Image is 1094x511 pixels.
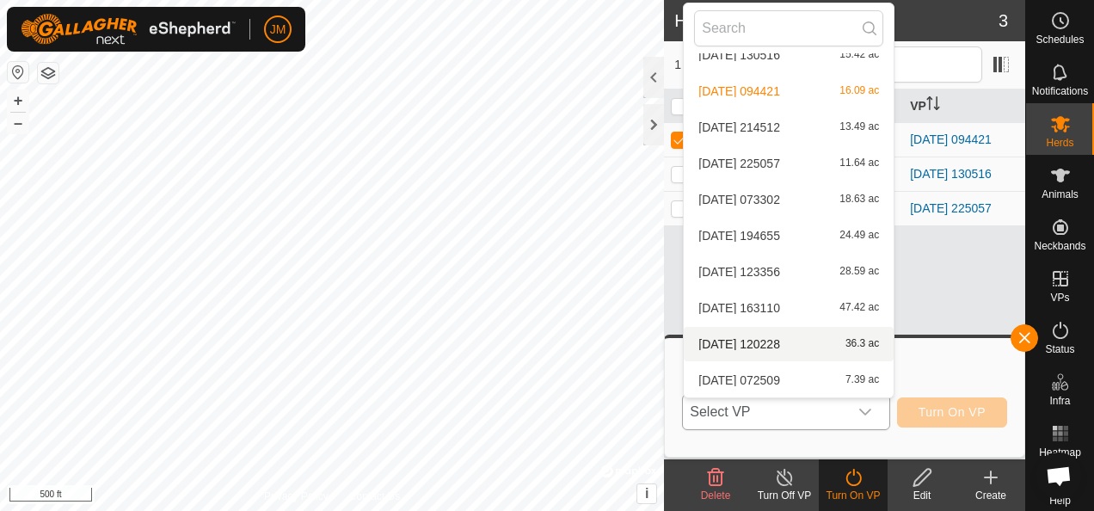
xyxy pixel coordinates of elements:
li: 2025-07-11 123356 [684,255,894,289]
span: 7.39 ac [845,374,879,386]
span: VPs [1050,292,1069,303]
span: 18.63 ac [839,194,879,206]
span: Delete [701,489,731,502]
a: Contact Us [349,489,400,504]
button: + [8,90,28,111]
div: Edit [888,488,956,503]
span: 16.09 ac [839,85,879,97]
span: Neckbands [1034,241,1085,251]
span: [DATE] 094421 [698,85,780,97]
li: 2025-06-30 225057 [684,146,894,181]
span: 15.42 ac [839,49,879,61]
img: Gallagher Logo [21,14,236,45]
div: Turn Off VP [750,488,819,503]
div: Turn On VP [819,488,888,503]
span: Herds [1046,138,1073,148]
button: i [637,484,656,503]
span: 24.49 ac [839,230,879,242]
span: [DATE] 123356 [698,266,780,278]
span: Select VP [683,395,847,429]
div: dropdown trigger [848,395,882,429]
li: 2025-07-15 163110 [684,291,894,325]
span: Schedules [1036,34,1084,45]
span: [DATE] 072509 [698,374,780,386]
input: Search [694,10,883,46]
span: Notifications [1032,86,1088,96]
button: Reset Map [8,62,28,83]
button: Turn On VP [897,397,1007,428]
span: [DATE] 130516 [698,49,780,61]
span: Status [1045,344,1074,354]
a: Open chat [1036,453,1082,499]
button: – [8,113,28,133]
span: 36.3 ac [845,338,879,350]
a: [DATE] 094421 [910,132,992,146]
div: Create [956,488,1025,503]
span: 28.59 ac [839,266,879,278]
span: [DATE] 225057 [698,157,780,169]
h2: Herds [674,10,999,31]
span: 3 [999,8,1008,34]
span: Infra [1049,396,1070,406]
span: 47.42 ac [839,302,879,314]
span: 11.64 ac [839,157,879,169]
li: 2025-06-28 214512 [684,110,894,145]
button: Map Layers [38,63,58,83]
th: VP [903,89,1025,123]
li: 2025-07-05 073302 [684,182,894,217]
li: 2025-06-24 094421 [684,74,894,108]
span: 13.49 ac [839,121,879,133]
a: Privacy Policy [264,489,329,504]
span: [DATE] 163110 [698,302,780,314]
a: [DATE] 225057 [910,201,992,215]
span: [DATE] 073302 [698,194,780,206]
li: 2025-07-07 194655 [684,219,894,253]
span: Animals [1042,189,1079,200]
li: 2025-08-01 072509 [684,363,894,397]
span: Heatmap [1039,447,1081,458]
p-sorticon: Activate to sort [926,99,940,113]
span: [DATE] 120228 [698,338,780,350]
span: [DATE] 214512 [698,121,780,133]
li: 2025-06-16 130516 [684,38,894,72]
span: i [645,486,648,501]
span: JM [270,21,286,39]
span: Help [1049,496,1071,506]
span: 1 selected [674,56,773,74]
li: 2025-07-19 120228 [684,327,894,361]
span: Turn On VP [919,405,986,419]
a: [DATE] 130516 [910,167,992,181]
span: [DATE] 194655 [698,230,780,242]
